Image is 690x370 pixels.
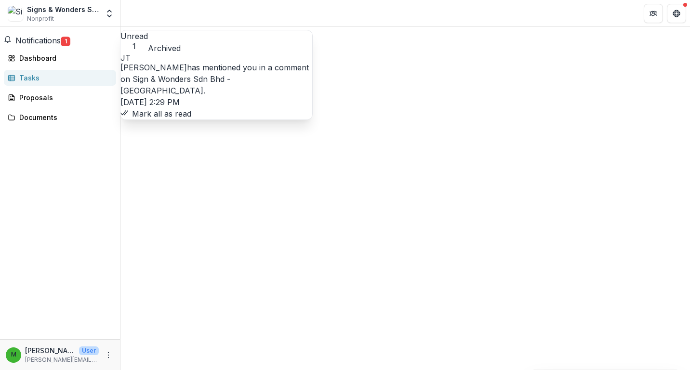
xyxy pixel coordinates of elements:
[25,345,75,356] p: [PERSON_NAME]
[120,42,148,51] span: 1
[120,30,148,51] button: Unread
[120,108,191,119] button: Mark all as read
[27,4,99,14] div: Signs & Wonders Sdn Bhd
[103,4,116,23] button: Open entity switcher
[120,62,312,96] p: has mentioned you in a comment on .
[644,4,663,23] button: Partners
[19,73,108,83] div: Tasks
[79,346,99,355] p: User
[15,36,61,45] span: Notifications
[8,6,23,21] img: Signs & Wonders Sdn Bhd
[19,112,108,122] div: Documents
[27,14,54,23] span: Nonprofit
[120,63,187,72] span: [PERSON_NAME]
[148,42,181,54] button: Archived
[120,54,312,62] div: Josselyn Tan
[61,37,70,46] span: 1
[4,70,116,86] a: Tasks
[19,53,108,63] div: Dashboard
[120,74,230,95] a: Sign & Wonders Sdn Bhd - [GEOGRAPHIC_DATA]
[120,96,312,108] p: [DATE] 2:29 PM
[19,92,108,103] div: Proposals
[4,50,116,66] a: Dashboard
[667,4,686,23] button: Get Help
[4,90,116,106] a: Proposals
[103,349,114,361] button: More
[25,356,99,364] p: [PERSON_NAME][EMAIL_ADDRESS][DOMAIN_NAME]
[11,352,16,358] div: Michelle
[4,109,116,125] a: Documents
[4,35,70,46] button: Notifications1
